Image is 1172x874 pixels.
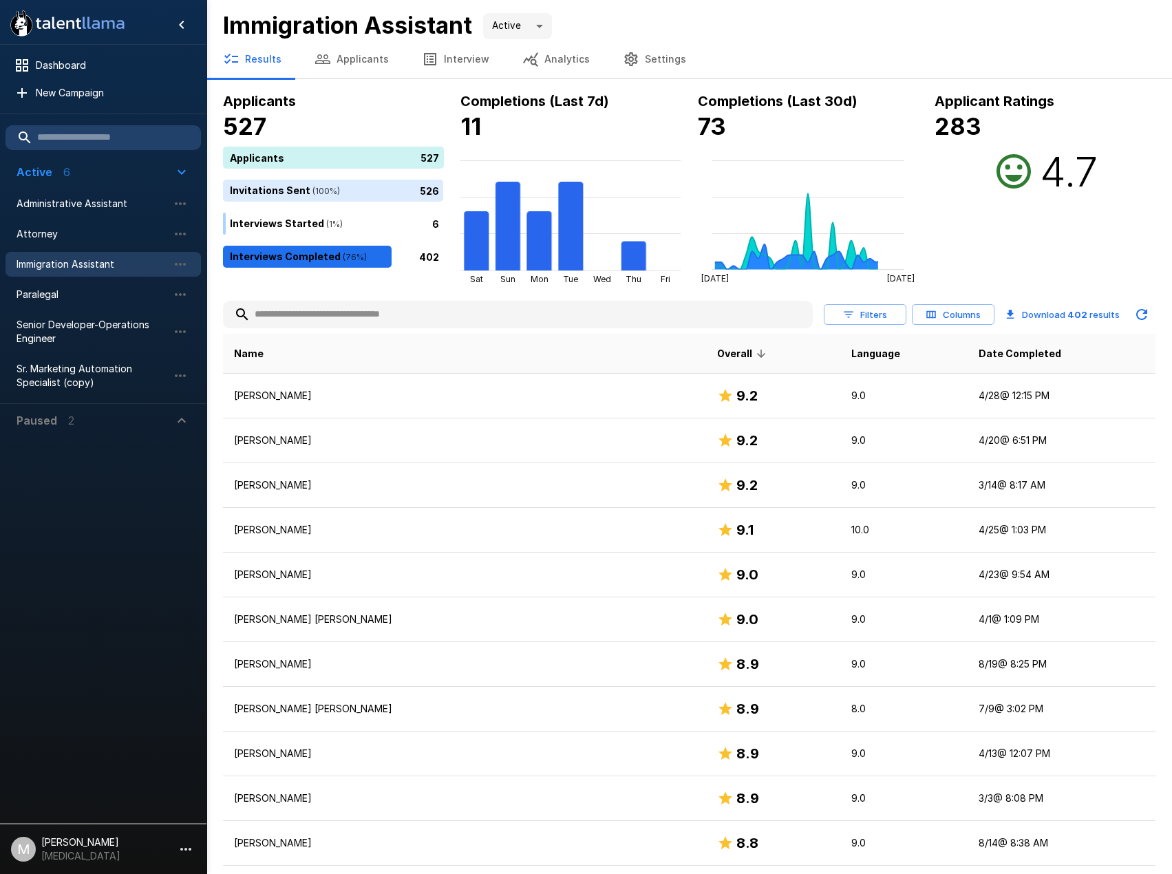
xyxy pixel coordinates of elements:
[483,13,552,39] div: Active
[851,478,957,492] p: 9.0
[234,523,695,537] p: [PERSON_NAME]
[935,93,1054,109] b: Applicant Ratings
[851,523,957,537] p: 10.0
[234,747,695,760] p: [PERSON_NAME]
[563,274,578,284] tspan: Tue
[701,273,728,284] tspan: [DATE]
[736,743,759,765] h6: 8.9
[506,40,606,78] button: Analytics
[234,478,695,492] p: [PERSON_NAME]
[405,40,506,78] button: Interview
[851,657,957,671] p: 9.0
[968,776,1155,821] td: 3/3 @ 8:08 PM
[968,374,1155,418] td: 4/28 @ 12:15 PM
[432,216,439,231] p: 6
[460,112,481,140] b: 11
[223,93,296,109] b: Applicants
[660,274,670,284] tspan: Fri
[887,273,915,284] tspan: [DATE]
[420,183,439,198] p: 526
[223,11,472,39] b: Immigration Assistant
[460,93,609,109] b: Completions (Last 7d)
[206,40,298,78] button: Results
[968,508,1155,553] td: 4/25 @ 1:03 PM
[234,345,264,362] span: Name
[234,612,695,626] p: [PERSON_NAME] [PERSON_NAME]
[736,474,758,496] h6: 9.2
[851,612,957,626] p: 9.0
[234,657,695,671] p: [PERSON_NAME]
[736,519,754,541] h6: 9.1
[736,787,759,809] h6: 8.9
[968,418,1155,463] td: 4/20 @ 6:51 PM
[234,791,695,805] p: [PERSON_NAME]
[851,747,957,760] p: 9.0
[824,304,906,326] button: Filters
[851,434,957,447] p: 9.0
[968,732,1155,776] td: 4/13 @ 12:07 PM
[851,702,957,716] p: 8.0
[968,642,1155,687] td: 8/19 @ 8:25 PM
[968,821,1155,866] td: 8/14 @ 8:38 AM
[935,112,981,140] b: 283
[968,597,1155,642] td: 4/1 @ 1:09 PM
[736,653,759,675] h6: 8.9
[298,40,405,78] button: Applicants
[234,434,695,447] p: [PERSON_NAME]
[419,249,439,264] p: 402
[968,553,1155,597] td: 4/23 @ 9:54 AM
[968,463,1155,508] td: 3/14 @ 8:17 AM
[1067,309,1087,320] b: 402
[968,687,1155,732] td: 7/9 @ 3:02 PM
[736,429,758,451] h6: 9.2
[234,568,695,582] p: [PERSON_NAME]
[736,608,758,630] h6: 9.0
[912,304,994,326] button: Columns
[1040,147,1098,196] h2: 4.7
[717,345,770,362] span: Overall
[979,345,1061,362] span: Date Completed
[851,791,957,805] p: 9.0
[500,274,515,284] tspan: Sun
[851,568,957,582] p: 9.0
[1128,301,1155,328] button: Updated Today - 8:58 AM
[223,112,266,140] b: 527
[1000,301,1125,328] button: Download 402 results
[851,389,957,403] p: 9.0
[851,345,900,362] span: Language
[234,836,695,850] p: [PERSON_NAME]
[420,150,439,164] p: 527
[469,274,482,284] tspan: Sat
[234,702,695,716] p: [PERSON_NAME] [PERSON_NAME]
[736,564,758,586] h6: 9.0
[698,93,857,109] b: Completions (Last 30d)
[626,274,641,284] tspan: Thu
[736,698,759,720] h6: 8.9
[698,112,726,140] b: 73
[593,274,611,284] tspan: Wed
[851,836,957,850] p: 9.0
[234,389,695,403] p: [PERSON_NAME]
[736,832,758,854] h6: 8.8
[530,274,548,284] tspan: Mon
[736,385,758,407] h6: 9.2
[606,40,703,78] button: Settings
